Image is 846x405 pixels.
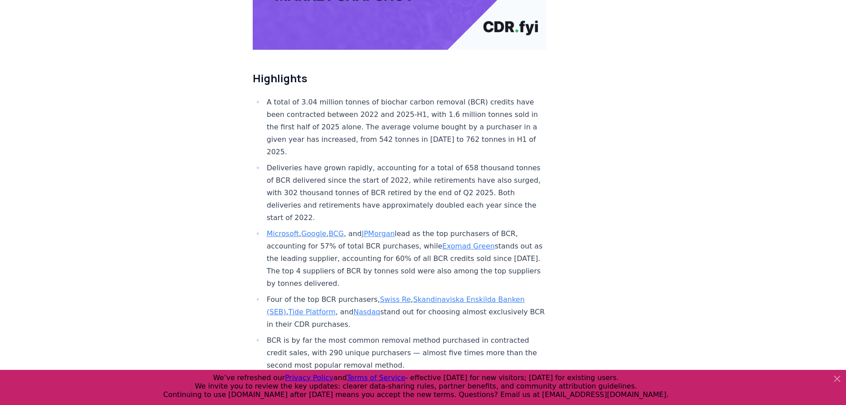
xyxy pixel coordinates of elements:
[288,308,335,316] a: Tide Platform
[329,229,344,238] a: BCG
[264,96,547,158] li: A total of 3.04 million tonnes of biochar carbon removal (BCR) credits have been contracted betwe...
[264,293,547,331] li: Four of the top BCR purchasers, , , , and stand out for choosing almost exclusively BCR in their ...
[353,308,380,316] a: Nasdaq
[264,334,547,372] li: BCR is by far the most common removal method purchased in contracted credit sales, with 290 uniqu...
[264,228,547,290] li: , , , and lead as the top purchasers of BCR, accounting for 57% of total BCR purchases, while sta...
[264,162,547,224] li: Deliveries have grown rapidly, accounting for a total of 658 thousand tonnes of BCR delivered sin...
[301,229,326,238] a: Google
[361,229,394,238] a: JPMorgan
[267,229,299,238] a: Microsoft
[442,242,495,250] a: Exomad Green
[253,71,547,85] h2: Highlights
[380,295,411,304] a: Swiss Re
